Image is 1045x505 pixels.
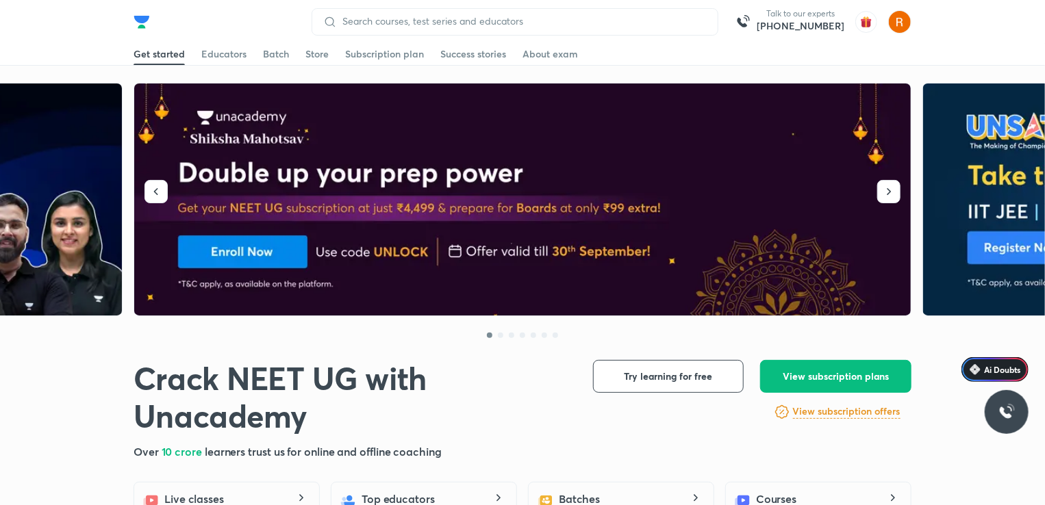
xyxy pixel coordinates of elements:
a: About exam [522,43,578,65]
span: Try learning for free [625,370,713,383]
div: Store [305,47,329,61]
span: Ai Doubts [984,364,1020,375]
a: [PHONE_NUMBER] [757,19,844,33]
div: Educators [201,47,247,61]
span: 10 crore [162,444,205,458]
h6: View subscription offers [793,404,901,419]
img: call-us [729,8,757,36]
div: Success stories [440,47,506,61]
a: Ai Doubts [961,357,1029,382]
div: About exam [522,47,578,61]
button: Try learning for free [593,360,744,393]
a: Get started [134,43,185,65]
img: Aliya Fatima [888,10,911,34]
a: View subscription offers [793,404,901,420]
img: Icon [970,364,981,375]
input: Search courses, test series and educators [337,16,707,27]
button: View subscription plans [760,360,911,393]
a: Batch [263,43,289,65]
p: Talk to our experts [757,8,844,19]
img: avatar [855,11,877,33]
a: Success stories [440,43,506,65]
img: Company Logo [134,14,150,30]
span: Over [134,444,162,458]
a: Store [305,43,329,65]
a: Subscription plan [345,43,424,65]
span: View subscription plans [783,370,889,383]
div: Subscription plan [345,47,424,61]
img: ttu [998,404,1015,420]
span: learners trust us for online and offline coaching [205,444,442,458]
div: Get started [134,47,185,61]
h1: Crack NEET UG with Unacademy [134,360,571,435]
a: Educators [201,43,247,65]
div: Batch [263,47,289,61]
